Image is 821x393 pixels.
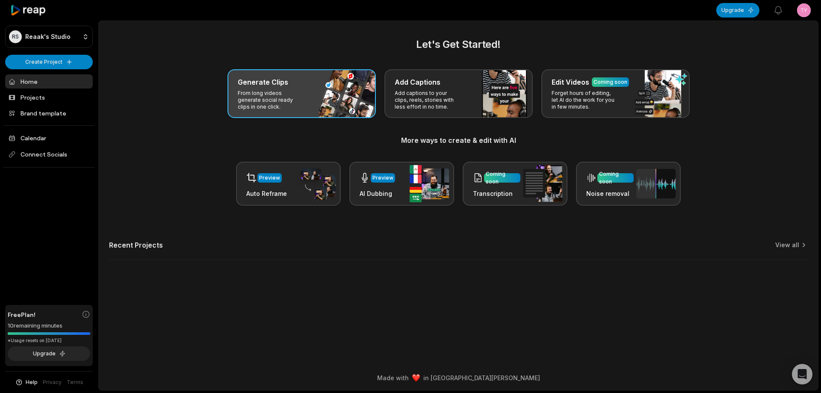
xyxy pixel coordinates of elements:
[8,322,90,330] div: 10 remaining minutes
[552,90,618,110] p: Forget hours of editing, let AI do the work for you in few minutes.
[486,170,519,186] div: Coming soon
[43,378,62,386] a: Privacy
[8,346,90,361] button: Upgrade
[238,77,288,87] h3: Generate Clips
[412,374,420,382] img: heart emoji
[716,3,759,18] button: Upgrade
[259,174,280,182] div: Preview
[246,189,287,198] h3: Auto Reframe
[410,165,449,202] img: ai_dubbing.png
[8,337,90,344] div: *Usage resets on [DATE]
[5,74,93,89] a: Home
[360,189,395,198] h3: AI Dubbing
[372,174,393,182] div: Preview
[775,241,799,249] a: View all
[67,378,83,386] a: Terms
[8,310,35,319] span: Free Plan!
[238,90,304,110] p: From long videos generate social ready clips in one click.
[26,378,38,386] span: Help
[792,364,812,384] div: Open Intercom Messenger
[106,373,810,382] div: Made with in [GEOGRAPHIC_DATA][PERSON_NAME]
[395,77,440,87] h3: Add Captions
[109,37,808,52] h2: Let's Get Started!
[636,169,676,198] img: noise_removal.png
[473,189,520,198] h3: Transcription
[5,55,93,69] button: Create Project
[552,77,589,87] h3: Edit Videos
[395,90,461,110] p: Add captions to your clips, reels, stories with less effort in no time.
[594,78,627,86] div: Coming soon
[109,135,808,145] h3: More ways to create & edit with AI
[5,90,93,104] a: Projects
[599,170,632,186] div: Coming soon
[523,165,562,202] img: transcription.png
[9,30,22,43] div: RS
[5,106,93,120] a: Brand template
[296,167,336,201] img: auto_reframe.png
[5,147,93,162] span: Connect Socials
[5,131,93,145] a: Calendar
[586,189,634,198] h3: Noise removal
[109,241,163,249] h2: Recent Projects
[25,33,71,41] p: Reaak's Studio
[15,378,38,386] button: Help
